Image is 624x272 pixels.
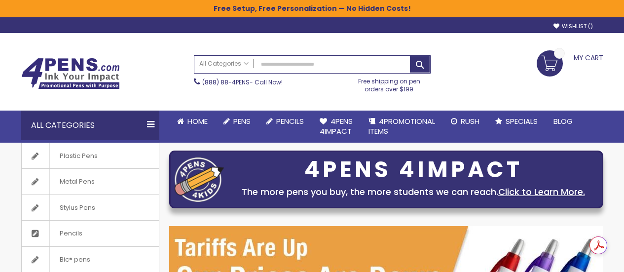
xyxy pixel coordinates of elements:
[22,169,159,194] a: Metal Pens
[202,78,283,86] span: - Call Now!
[320,116,353,136] span: 4Pens 4impact
[49,143,108,169] span: Plastic Pens
[348,74,431,93] div: Free shipping on pen orders over $199
[498,186,585,198] a: Click to Learn More.
[202,78,250,86] a: (888) 88-4PENS
[199,60,249,68] span: All Categories
[22,195,159,221] a: Stylus Pens
[216,111,258,132] a: Pens
[229,159,598,180] div: 4PENS 4IMPACT
[21,111,159,140] div: All Categories
[233,116,251,126] span: Pens
[258,111,312,132] a: Pencils
[312,111,361,143] a: 4Pens4impact
[21,58,120,89] img: 4Pens Custom Pens and Promotional Products
[553,23,593,30] a: Wishlist
[487,111,546,132] a: Specials
[361,111,443,143] a: 4PROMOTIONALITEMS
[443,111,487,132] a: Rush
[553,116,573,126] span: Blog
[187,116,208,126] span: Home
[175,157,224,202] img: four_pen_logo.png
[229,185,598,199] div: The more pens you buy, the more students we can reach.
[22,221,159,246] a: Pencils
[461,116,479,126] span: Rush
[22,143,159,169] a: Plastic Pens
[49,169,105,194] span: Metal Pens
[194,56,254,72] a: All Categories
[49,221,92,246] span: Pencils
[368,116,435,136] span: 4PROMOTIONAL ITEMS
[546,111,581,132] a: Blog
[169,111,216,132] a: Home
[506,116,538,126] span: Specials
[276,116,304,126] span: Pencils
[49,195,105,221] span: Stylus Pens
